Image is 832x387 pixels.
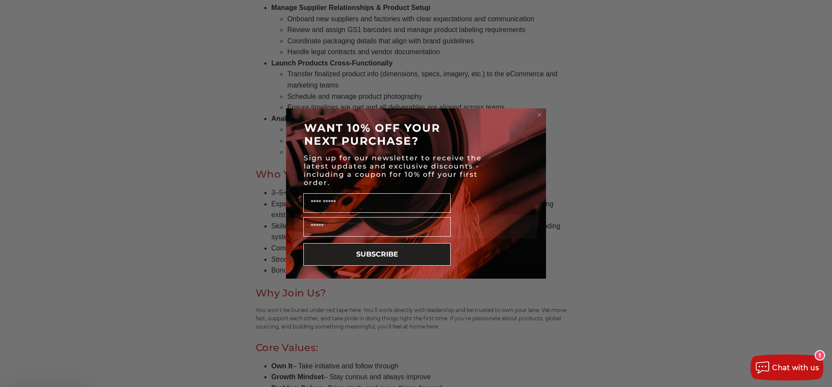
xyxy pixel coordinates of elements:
[816,351,824,360] div: 1
[772,364,819,372] span: Chat with us
[304,121,440,147] span: WANT 10% OFF YOUR NEXT PURCHASE?
[303,217,451,237] input: Email
[304,154,482,187] span: Sign up for our newsletter to receive the latest updates and exclusive discounts - including a co...
[751,354,823,380] button: Chat with us
[303,243,451,266] button: SUBSCRIBE
[535,111,544,119] button: Close dialog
